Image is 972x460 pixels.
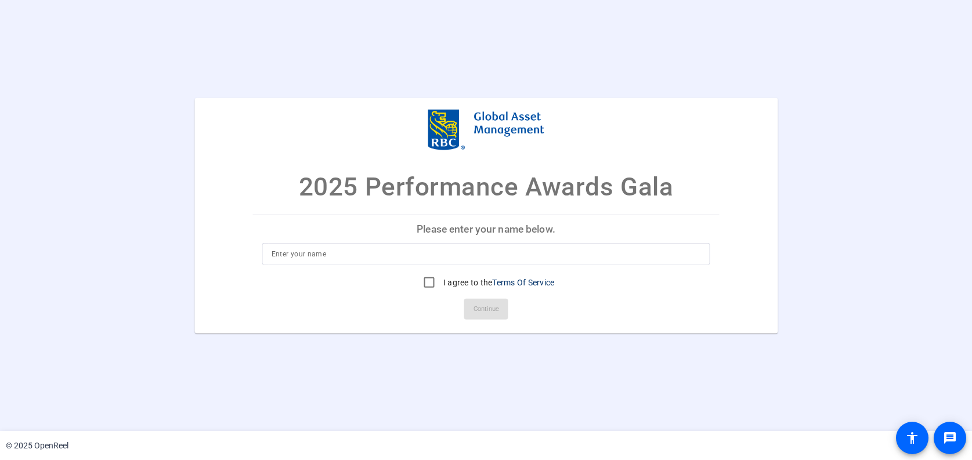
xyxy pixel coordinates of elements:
[299,167,673,205] p: 2025 Performance Awards Gala
[253,215,720,242] p: Please enter your name below.
[905,431,919,445] mat-icon: accessibility
[6,440,68,452] div: © 2025 OpenReel
[272,247,701,261] input: Enter your name
[441,277,555,288] label: I agree to the
[943,431,957,445] mat-icon: message
[492,278,554,287] a: Terms Of Service
[428,109,544,150] img: company-logo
